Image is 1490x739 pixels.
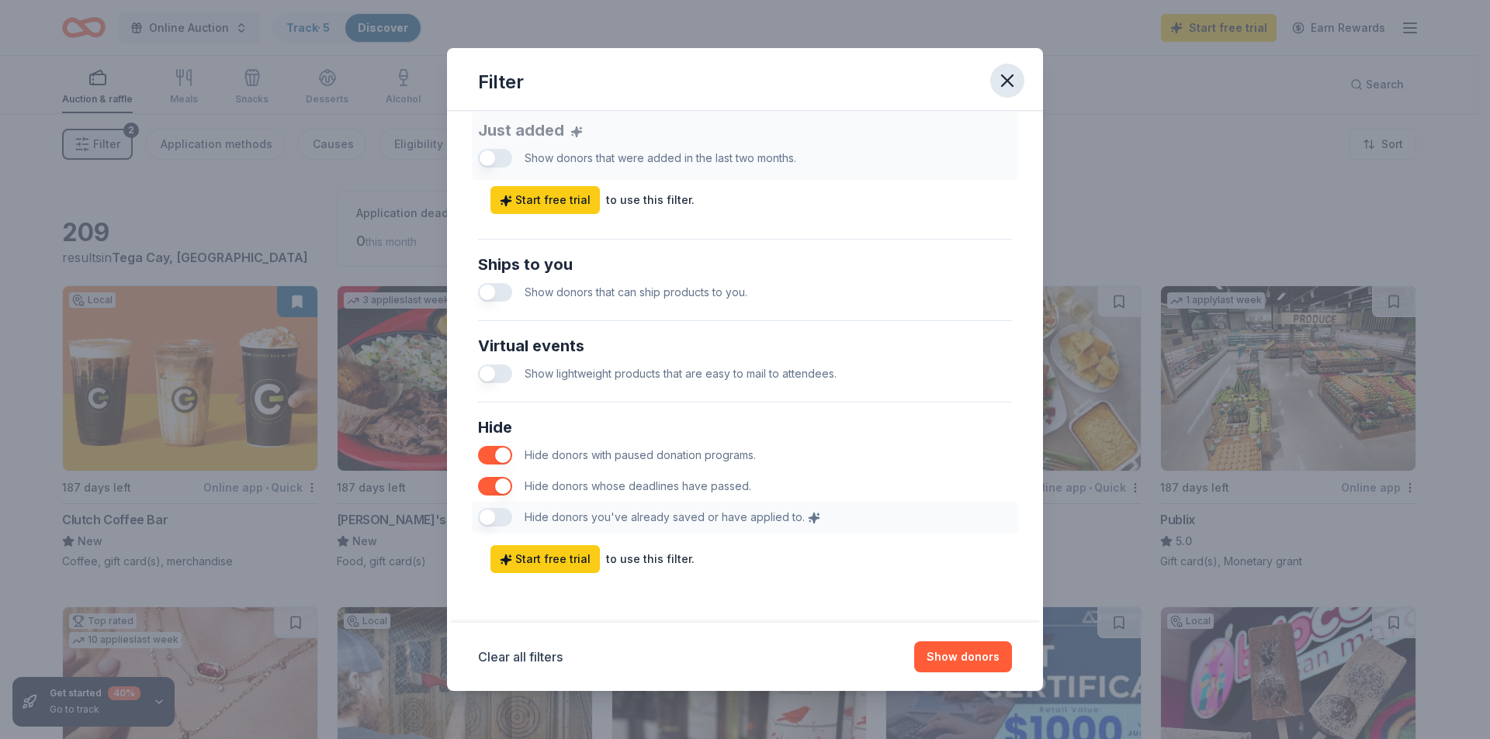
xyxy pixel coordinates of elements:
div: to use this filter. [606,550,695,568]
div: Virtual events [478,333,1012,358]
div: Hide [478,415,1012,440]
a: Start free trial [490,545,600,573]
div: Filter [478,70,524,95]
span: Hide donors whose deadlines have passed. [525,479,751,492]
span: Start free trial [500,191,591,209]
span: Hide donors with paused donation programs. [525,448,756,461]
span: Show donors that can ship products to you. [525,285,747,299]
button: Clear all filters [478,647,563,666]
button: Show donors [914,641,1012,672]
div: Ships to you [478,252,1012,277]
a: Start free trial [490,186,600,214]
span: Start free trial [500,550,591,568]
div: to use this filter. [606,191,695,209]
span: Show lightweight products that are easy to mail to attendees. [525,367,837,380]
